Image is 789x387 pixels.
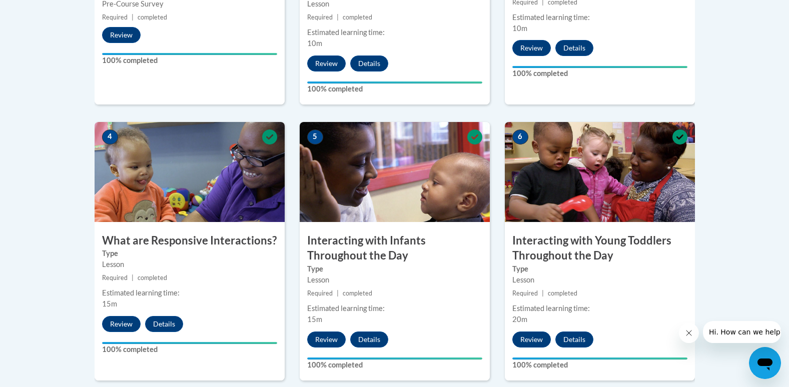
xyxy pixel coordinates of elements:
button: Details [145,316,183,332]
span: 10m [512,24,527,32]
div: Your progress [102,342,277,344]
span: | [337,13,339,21]
div: Lesson [102,259,277,270]
button: Review [102,316,141,332]
button: Details [350,331,388,347]
div: Lesson [512,274,687,285]
span: | [542,289,544,297]
img: Course Image [505,122,695,222]
span: Required [102,274,128,281]
iframe: Close message [679,323,699,343]
div: Estimated learning time: [512,12,687,23]
h3: What are Responsive Interactions? [95,233,285,248]
button: Details [555,331,593,347]
div: Your progress [102,53,277,55]
span: | [132,274,134,281]
div: Estimated learning time: [102,287,277,298]
span: Required [307,13,333,21]
span: Required [102,13,128,21]
div: Lesson [307,274,482,285]
img: Course Image [300,122,490,222]
span: completed [138,274,167,281]
button: Review [102,27,141,43]
span: completed [343,289,372,297]
span: Required [307,289,333,297]
div: Your progress [512,66,687,68]
img: Course Image [95,122,285,222]
span: 5 [307,129,323,144]
div: Your progress [307,81,482,83]
iframe: Message from company [703,321,781,343]
span: completed [138,13,167,21]
label: 100% completed [512,68,687,79]
span: | [132,13,134,21]
button: Review [307,55,346,71]
label: 100% completed [102,55,277,66]
button: Details [555,40,593,56]
iframe: Button to launch messaging window [749,347,781,379]
label: Type [512,263,687,274]
label: 100% completed [512,359,687,370]
div: Your progress [307,357,482,359]
div: Estimated learning time: [307,303,482,314]
span: Hi. How can we help? [6,7,81,15]
span: 4 [102,129,118,144]
span: 15m [307,315,322,323]
label: Type [307,263,482,274]
span: 15m [102,299,117,308]
span: | [337,289,339,297]
div: Estimated learning time: [307,27,482,38]
button: Review [512,331,551,347]
span: Required [512,289,538,297]
span: completed [343,13,372,21]
h3: Interacting with Young Toddlers Throughout the Day [505,233,695,264]
label: 100% completed [307,83,482,94]
span: 10m [307,39,322,47]
span: 20m [512,315,527,323]
label: 100% completed [102,344,277,355]
button: Details [350,55,388,71]
div: Estimated learning time: [512,303,687,314]
button: Review [307,331,346,347]
label: Type [102,248,277,259]
h3: Interacting with Infants Throughout the Day [300,233,490,264]
span: completed [548,289,577,297]
span: 6 [512,129,528,144]
div: Your progress [512,357,687,359]
button: Review [512,40,551,56]
label: 100% completed [307,359,482,370]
